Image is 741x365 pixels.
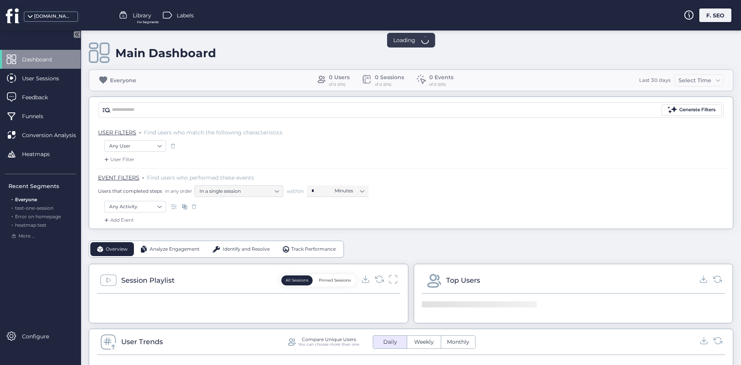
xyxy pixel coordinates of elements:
button: All Sessions [281,275,313,285]
span: Library [133,11,151,20]
span: Find users who performed these events [147,174,254,181]
nz-select-item: In a single session [200,185,278,197]
div: Add Event [103,216,134,224]
span: heatmap test [15,222,46,228]
div: Compare Unique Users [302,337,356,342]
span: Feedback [22,93,59,102]
span: Configure [22,332,61,341]
span: . [139,127,141,135]
div: You can choose more than one [298,342,359,347]
span: Find users who match the following characteristics [144,129,283,136]
span: Users that completed steps [98,188,162,194]
span: Identify and Resolve [223,246,270,253]
span: within [287,187,304,195]
span: Overview [106,246,128,253]
button: Weekly [407,336,441,348]
span: Labels [177,11,194,20]
span: Conversion Analysis [22,131,88,139]
div: Session Playlist [121,275,174,286]
span: test-one-session [15,205,54,211]
button: Pinned Sessions [315,275,355,285]
span: Weekly [409,338,438,346]
span: For Segments [137,20,159,25]
span: Daily [379,338,402,346]
span: . [12,221,13,228]
div: User Trends [121,336,163,347]
nz-select-item: Minutes [335,185,364,197]
span: Analyze Engagement [150,246,200,253]
span: . [142,173,144,180]
button: Daily [373,336,407,348]
button: Generate Filters [661,104,722,116]
span: Everyone [15,197,37,202]
div: Recent Segments [8,182,76,190]
nz-select-item: Any Activity [109,201,161,212]
button: Monthly [441,336,475,348]
div: F. SEO [699,8,731,22]
div: [DOMAIN_NAME] [34,13,73,20]
span: Track Performance [291,246,336,253]
span: in any order [164,188,192,194]
span: . [12,195,13,202]
nz-select-item: Any User [109,140,161,152]
div: Main Dashboard [115,46,216,60]
span: . [12,212,13,219]
span: Error on homepage [15,214,61,219]
span: Dashboard [22,55,63,64]
div: Generate Filters [679,106,716,114]
span: User Sessions [22,74,71,83]
span: EVENT FILTERS [98,174,139,181]
span: Funnels [22,112,55,121]
span: More ... [19,233,35,240]
span: Heatmaps [22,150,61,158]
span: USER FILTERS [98,129,136,136]
span: . [12,204,13,211]
span: Monthly [442,338,474,346]
span: Loading [393,36,415,44]
div: Top Users [446,275,480,286]
div: User Filter [103,156,134,163]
